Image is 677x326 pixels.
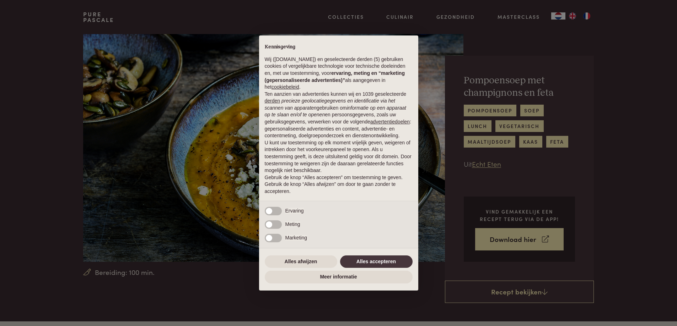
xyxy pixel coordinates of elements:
p: U kunt uw toestemming op elk moment vrijelijk geven, weigeren of intrekken door het voorkeurenpan... [265,139,413,174]
button: Alles afwijzen [265,255,337,268]
span: Meting [285,221,300,227]
span: Ervaring [285,208,304,214]
button: Meer informatie [265,271,413,283]
p: Gebruik de knop “Alles accepteren” om toestemming te geven. Gebruik de knop “Alles afwijzen” om d... [265,174,413,195]
button: advertentiedoelen [370,118,410,126]
span: Marketing [285,235,307,241]
a: cookiebeleid [272,84,299,90]
em: precieze geolocatiegegevens en identificatie via het scannen van apparaten [265,98,395,111]
p: Wij ([DOMAIN_NAME]) en geselecteerde derden (5) gebruiken cookies of vergelijkbare technologie vo... [265,56,413,91]
p: Ten aanzien van advertenties kunnen wij en 1039 geselecteerde gebruiken om en persoonsgegevens, z... [265,91,413,139]
strong: ervaring, meting en “marketing (gepersonaliseerde advertenties)” [265,70,405,83]
h2: Kennisgeving [265,44,413,50]
button: Alles accepteren [340,255,413,268]
button: derden [265,98,280,105]
em: informatie op een apparaat op te slaan en/of te openen [265,105,407,118]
